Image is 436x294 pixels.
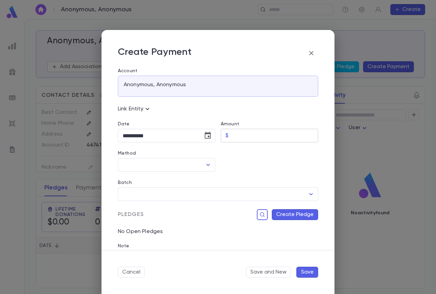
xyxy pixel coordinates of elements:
[201,129,215,142] button: Choose date, selected date is Oct 15, 2025
[225,132,229,139] p: $
[272,209,318,220] button: Create Pledge
[118,105,152,113] p: Link Entity
[118,46,191,60] p: Create Payment
[112,220,318,235] div: No Open Pledges
[246,267,291,278] button: Save and New
[118,211,144,218] span: Pledges
[118,267,145,278] button: Cancel
[296,267,318,278] button: Save
[221,121,239,127] label: Amount
[306,189,316,199] button: Open
[203,160,213,170] button: Open
[124,81,186,88] p: Anonymous, Anonymous
[118,121,215,127] label: Date
[118,68,318,74] label: Account
[118,151,136,156] label: Method
[118,243,129,249] label: Note
[118,180,132,185] label: Batch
